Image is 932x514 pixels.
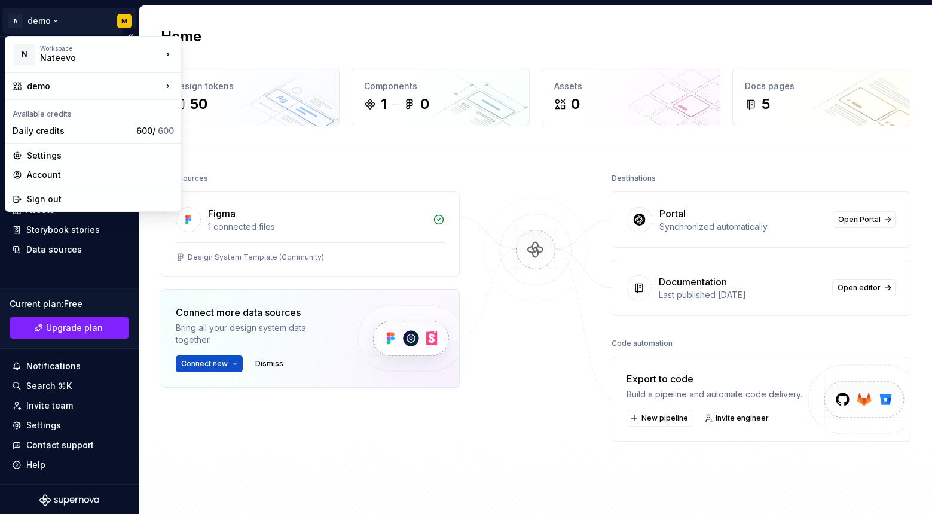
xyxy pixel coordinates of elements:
[27,80,162,92] div: demo
[40,52,142,64] div: Nateevo
[27,169,174,181] div: Account
[40,45,162,52] div: Workspace
[136,126,174,136] span: 600 /
[14,44,35,65] div: N
[8,102,179,121] div: Available credits
[27,150,174,162] div: Settings
[158,126,174,136] span: 600
[13,125,132,137] div: Daily credits
[27,193,174,205] div: Sign out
